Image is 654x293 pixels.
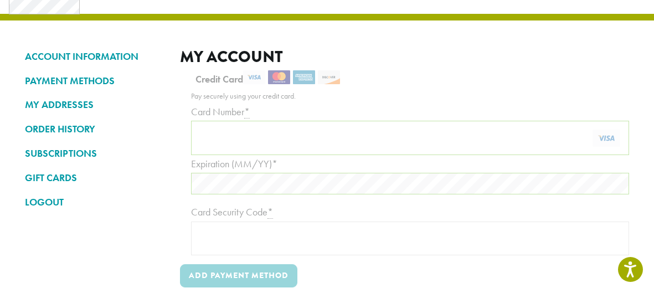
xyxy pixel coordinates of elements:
a: SUBSCRIPTIONS [25,144,163,163]
a: PAYMENT METHODS [25,71,163,90]
a: ORDER HISTORY [25,120,163,138]
a: GIFT CARDS [25,168,163,187]
a: LOGOUT [25,193,163,212]
a: ACCOUNT INFORMATION [25,47,163,66]
a: MY ADDRESSES [25,95,163,114]
h2: My account [180,47,629,66]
